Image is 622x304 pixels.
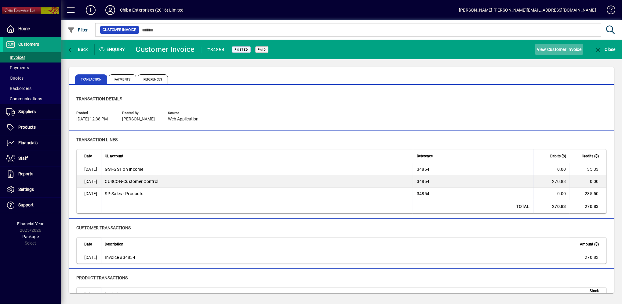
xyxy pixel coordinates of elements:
app-page-header-button: Back [61,44,95,55]
button: Close [593,44,617,55]
td: Invoice #34854 [101,251,570,263]
span: Settings [18,187,34,192]
span: Transaction details [76,96,122,101]
span: Customer Invoice [103,27,136,33]
td: 35.33 [570,163,606,175]
span: GST on Income [105,166,144,172]
td: [DATE] [77,188,101,200]
td: [DATE] [77,175,101,188]
a: Home [3,21,61,37]
span: Description [105,241,124,248]
td: [DATE] [77,251,101,263]
td: 34854 [413,175,533,188]
span: Back [67,47,88,52]
a: Backorders [3,83,61,94]
td: Total [413,200,533,213]
span: Financial Year [17,221,44,226]
button: Back [66,44,89,55]
span: Close [594,47,616,52]
span: Products [18,125,36,130]
span: View Customer Invoice [537,45,581,54]
span: Posted by [122,111,159,115]
a: Communications [3,94,61,104]
button: Add [81,5,100,16]
td: 270.83 [570,251,606,263]
button: View Customer Invoice [535,44,583,55]
span: Posted [235,48,248,52]
td: 0.00 [533,163,570,175]
span: Product transactions [76,275,128,280]
span: Home [18,26,30,31]
span: Stock Movement [574,288,599,301]
td: 270.83 [533,175,570,188]
span: Paid [258,48,266,52]
span: Customers [18,42,39,47]
span: Reference [417,153,433,159]
td: 0.00 [570,175,606,188]
span: Backorders [6,86,31,91]
span: Financials [18,140,38,145]
div: #34854 [207,45,225,55]
span: Sales - Products [105,191,144,197]
a: Settings [3,182,61,197]
span: Quotes [6,76,24,80]
span: Date [84,241,92,248]
span: customer transactions [76,225,131,230]
span: References [138,74,168,84]
span: Reports [18,171,33,176]
td: 270.83 [533,200,570,213]
button: Filter [66,24,89,35]
span: Payments [6,65,29,70]
span: Suppliers [18,109,36,114]
span: [PERSON_NAME] [122,117,155,122]
span: Date [84,153,92,159]
div: [PERSON_NAME] [PERSON_NAME][EMAIL_ADDRESS][DOMAIN_NAME] [459,5,596,15]
span: Filter [67,27,88,32]
a: Products [3,120,61,135]
span: Credits ($) [582,153,599,159]
span: Debits ($) [550,153,566,159]
span: Transaction lines [76,137,118,142]
span: Support [18,202,34,207]
td: 0.00 [533,188,570,200]
td: [DATE] [77,163,101,175]
td: 270.83 [570,200,606,213]
td: 34854 [413,163,533,175]
span: Source [168,111,205,115]
span: [DATE] 12:38 PM [76,117,108,122]
td: 34854 [413,188,533,200]
a: Support [3,198,61,213]
span: Web Application [168,117,198,122]
a: Payments [3,63,61,73]
span: Package [22,234,39,239]
span: Product [105,291,118,298]
span: Invoices [6,55,25,60]
a: Suppliers [3,104,61,120]
span: Payments [109,74,136,84]
a: Reports [3,166,61,182]
span: Posted [76,111,113,115]
span: Staff [18,156,28,161]
div: Enquiry [95,45,131,54]
a: Quotes [3,73,61,83]
a: Invoices [3,52,61,63]
td: 235.50 [570,188,606,200]
a: Knowledge Base [602,1,614,21]
a: Staff [3,151,61,166]
app-page-header-button: Close enquiry [588,44,622,55]
span: Customer Control [105,178,158,184]
button: Profile [100,5,120,16]
span: Communications [6,96,42,101]
div: Customer Invoice [136,45,195,54]
span: Date [84,291,92,298]
div: Chiba Enterprises (2016) Limited [120,5,184,15]
a: Financials [3,135,61,151]
span: Transaction [75,74,107,84]
span: GL account [105,153,124,159]
span: Amount ($) [580,241,599,248]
